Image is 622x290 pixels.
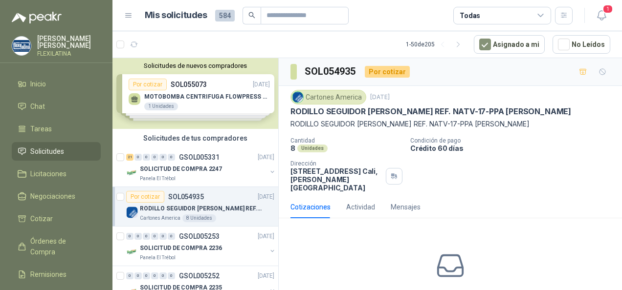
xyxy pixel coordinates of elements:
span: Licitaciones [30,168,67,179]
div: Cotizaciones [290,202,331,212]
p: [DATE] [258,153,274,162]
div: Actividad [346,202,375,212]
p: GSOL005253 [179,233,220,240]
div: 1 - 50 de 205 [406,37,466,52]
div: 0 [168,154,175,161]
a: Inicio [12,75,101,93]
span: Cotizar [30,213,53,224]
p: RODILLO SEGUIDOR [PERSON_NAME] REF. NATV-17-PPA [PERSON_NAME] [290,119,610,129]
div: Solicitudes de nuevos compradoresPor cotizarSOL055073[DATE] MOTOBOMBA CENTRIFUGA FLOWPRESS 1.5HP-... [112,58,278,129]
div: Mensajes [391,202,421,212]
p: [DATE] [370,93,390,102]
div: 0 [143,272,150,279]
p: 8 [290,144,295,152]
div: Por cotizar [126,191,164,203]
div: Cartones America [290,90,366,104]
div: 0 [143,154,150,161]
div: 0 [126,272,133,279]
a: Solicitudes [12,142,101,161]
p: [DATE] [258,192,274,202]
img: Company Logo [292,92,303,103]
a: Tareas [12,120,101,138]
p: Crédito 60 días [410,144,618,152]
span: Chat [30,101,45,112]
img: Company Logo [126,246,138,258]
div: 0 [126,233,133,240]
p: [DATE] [258,271,274,281]
span: Inicio [30,79,46,89]
div: 0 [159,233,167,240]
span: search [248,12,255,19]
a: 0 0 0 0 0 0 GSOL005253[DATE] Company LogoSOLICITUD DE COMPRA 2236Panela El Trébol [126,230,276,262]
p: [PERSON_NAME] [PERSON_NAME] [37,35,101,49]
p: Condición de pago [410,137,618,144]
button: Asignado a mi [474,35,545,54]
a: Cotizar [12,209,101,228]
span: 1 [602,4,613,14]
div: 8 Unidades [182,214,216,222]
div: 0 [134,154,142,161]
a: Remisiones [12,265,101,284]
div: 21 [126,154,133,161]
a: Licitaciones [12,165,101,183]
div: 0 [151,272,158,279]
p: Cantidad [290,137,402,144]
div: 0 [143,233,150,240]
a: Órdenes de Compra [12,232,101,261]
p: Cartones America [140,214,180,222]
span: Órdenes de Compra [30,236,91,257]
div: Todas [460,10,480,21]
span: Negociaciones [30,191,75,202]
img: Logo peakr [12,12,62,23]
p: GSOL005331 [179,154,220,161]
button: 1 [593,7,610,24]
div: 0 [151,233,158,240]
div: 0 [159,272,167,279]
h3: SOL054935 [305,64,357,79]
p: RODILLO SEGUIDOR [PERSON_NAME] REF. NATV-17-PPA [PERSON_NAME] [290,106,571,117]
p: Dirección [290,160,382,167]
div: 0 [134,233,142,240]
p: GSOL005252 [179,272,220,279]
p: SOLICITUD DE COMPRA 2247 [140,165,222,174]
a: Negociaciones [12,187,101,206]
p: RODILLO SEGUIDOR [PERSON_NAME] REF. NATV-17-PPA [PERSON_NAME] [140,204,262,213]
span: Tareas [30,124,52,134]
a: 21 0 0 0 0 0 GSOL005331[DATE] Company LogoSOLICITUD DE COMPRA 2247Panela El Trébol [126,151,276,183]
img: Company Logo [12,37,31,55]
div: Unidades [297,145,328,152]
p: SOL054935 [168,193,204,200]
img: Company Logo [126,207,138,218]
p: FLEXILATINA [37,51,101,57]
div: 0 [151,154,158,161]
p: Panela El Trébol [140,175,176,183]
p: [STREET_ADDRESS] Cali , [PERSON_NAME][GEOGRAPHIC_DATA] [290,167,382,192]
div: Por cotizar [365,66,410,78]
button: Solicitudes de nuevos compradores [116,62,274,69]
p: SOLICITUD DE COMPRA 2236 [140,244,222,253]
div: Solicitudes de tus compradores [112,129,278,147]
span: Remisiones [30,269,67,280]
h1: Mis solicitudes [145,8,207,22]
a: Por cotizarSOL054935[DATE] Company LogoRODILLO SEGUIDOR [PERSON_NAME] REF. NATV-17-PPA [PERSON_NA... [112,187,278,227]
div: 0 [168,272,175,279]
p: Panela El Trébol [140,254,176,262]
span: Solicitudes [30,146,64,157]
p: [DATE] [258,232,274,241]
div: 0 [168,233,175,240]
img: Company Logo [126,167,138,179]
button: No Leídos [553,35,610,54]
a: Chat [12,97,101,116]
div: 0 [159,154,167,161]
span: 584 [215,10,235,21]
div: 0 [134,272,142,279]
